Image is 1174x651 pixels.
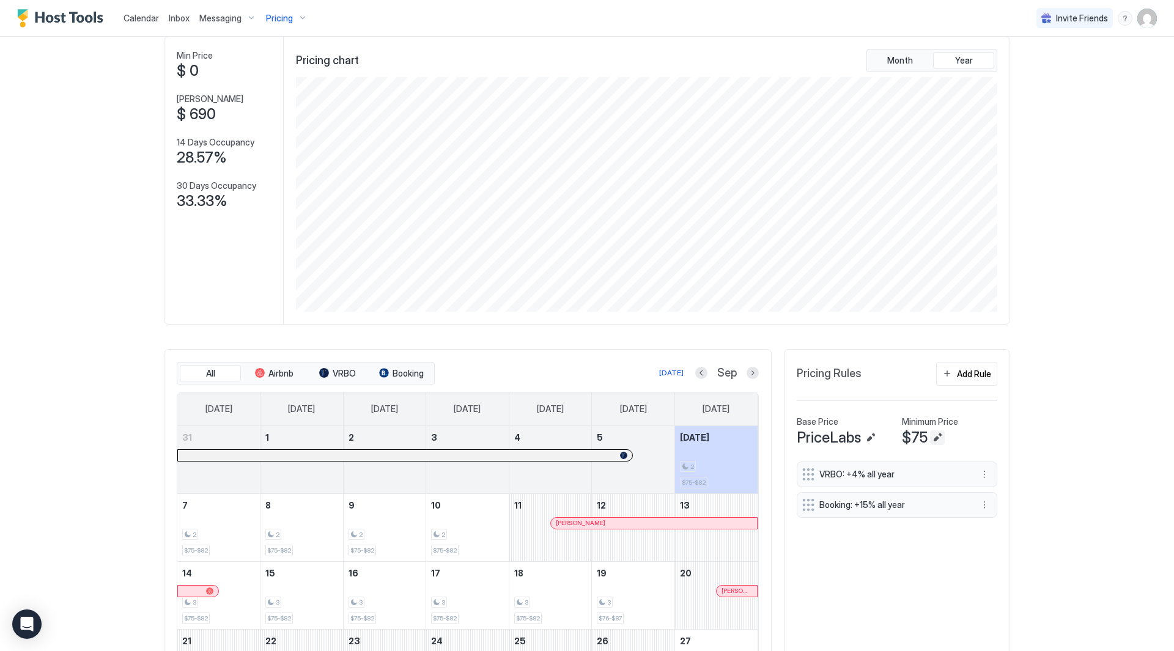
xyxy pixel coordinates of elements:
[509,561,592,629] td: September 18, 2025
[933,52,994,69] button: Year
[182,636,191,646] span: 21
[267,546,291,554] span: $75-$82
[556,519,752,527] div: [PERSON_NAME]
[597,432,603,443] span: 5
[863,430,878,445] button: Edit
[177,494,260,517] a: September 7, 2025
[359,531,363,539] span: 2
[177,62,199,80] span: $ 0
[12,609,42,639] div: Open Intercom Messenger
[454,403,481,414] span: [DATE]
[350,546,374,554] span: $75-$82
[597,568,607,578] span: 19
[509,426,592,494] td: September 4, 2025
[675,426,758,449] a: September 6, 2025
[426,426,509,494] td: September 3, 2025
[599,614,622,622] span: $76-$87
[182,500,188,510] span: 7
[265,568,275,578] span: 15
[977,498,992,512] button: More options
[260,493,344,561] td: September 8, 2025
[866,49,997,72] div: tab-group
[169,12,190,24] a: Inbox
[556,519,605,527] span: [PERSON_NAME]
[657,366,685,380] button: [DATE]
[597,636,608,646] span: 26
[680,568,692,578] span: 20
[359,598,363,606] span: 3
[717,366,737,380] span: Sep
[371,365,432,382] button: Booking
[797,416,838,427] span: Base Price
[514,432,520,443] span: 4
[674,493,758,561] td: September 13, 2025
[592,562,674,584] a: September 19, 2025
[307,365,368,382] button: VRBO
[268,368,293,379] span: Airbnb
[592,561,675,629] td: September 19, 2025
[659,367,684,378] div: [DATE]
[177,426,260,449] a: August 31, 2025
[177,493,260,561] td: September 7, 2025
[177,426,260,494] td: August 31, 2025
[182,568,192,578] span: 14
[680,500,690,510] span: 13
[205,403,232,414] span: [DATE]
[680,432,709,443] span: [DATE]
[675,562,758,584] a: September 20, 2025
[193,598,196,606] span: 3
[516,614,540,622] span: $75-$82
[349,500,355,510] span: 9
[182,432,192,443] span: 31
[680,636,691,646] span: 27
[592,493,675,561] td: September 12, 2025
[343,493,426,561] td: September 9, 2025
[1118,11,1132,26] div: menu
[193,531,196,539] span: 2
[431,500,441,510] span: 10
[592,426,675,494] td: September 5, 2025
[592,426,674,449] a: September 5, 2025
[525,598,528,606] span: 3
[674,561,758,629] td: September 20, 2025
[177,561,260,629] td: September 14, 2025
[514,568,523,578] span: 18
[902,416,958,427] span: Minimum Price
[977,467,992,482] button: More options
[177,180,256,191] span: 30 Days Occupancy
[169,13,190,23] span: Inbox
[592,494,674,517] a: September 12, 2025
[426,426,509,449] a: September 3, 2025
[703,403,729,414] span: [DATE]
[722,587,752,595] span: [PERSON_NAME]
[296,54,359,68] span: Pricing chart
[349,432,354,443] span: 2
[124,12,159,24] a: Calendar
[441,598,445,606] span: 3
[276,392,327,425] a: Monday
[674,426,758,494] td: September 6, 2025
[797,428,861,447] span: PriceLabs
[267,614,291,622] span: $75-$82
[597,500,606,510] span: 12
[431,432,437,443] span: 3
[902,428,928,447] span: $75
[177,137,254,148] span: 14 Days Occupancy
[514,636,526,646] span: 25
[343,426,426,494] td: September 2, 2025
[265,636,276,646] span: 22
[431,636,443,646] span: 24
[124,13,159,23] span: Calendar
[426,562,509,584] a: September 17, 2025
[265,432,269,443] span: 1
[426,493,509,561] td: September 10, 2025
[350,614,374,622] span: $75-$82
[1137,9,1157,28] div: User profile
[955,55,973,66] span: Year
[620,403,647,414] span: [DATE]
[509,562,592,584] a: September 18, 2025
[819,499,965,510] span: Booking: +15% all year
[288,403,315,414] span: [DATE]
[349,568,358,578] span: 16
[426,494,509,517] a: September 10, 2025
